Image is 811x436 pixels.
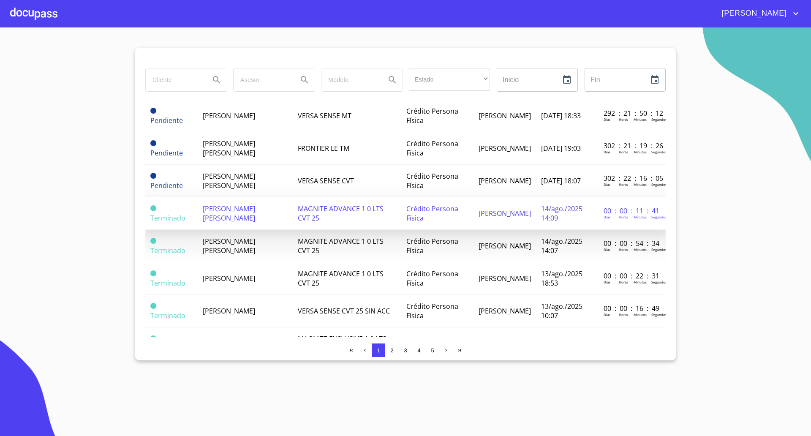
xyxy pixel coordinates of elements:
span: Crédito Persona Física [406,269,458,288]
p: 00 : 00 : 54 : 34 [604,239,661,248]
button: account of current user [716,7,801,20]
span: Terminado [150,213,185,223]
p: 00 : 00 : 22 : 31 [604,271,661,281]
span: VERSA SENSE CVT 25 SIN ACC [298,306,390,316]
span: MAGNITE EXCLUSIVE 1 0 LTS CVT 25 [298,334,386,353]
span: 5 [431,347,434,354]
span: MAGNITE ADVANCE 1 0 LTS CVT 25 [298,204,384,223]
span: Pendiente [150,173,156,179]
span: Terminado [150,278,185,288]
p: Minutos [634,312,647,317]
span: Crédito Persona Física [406,106,458,125]
span: 4 [417,347,420,354]
p: 302 : 22 : 16 : 05 [604,174,661,183]
span: MAGNITE ADVANCE 1 0 LTS CVT 25 [298,269,384,288]
span: [DATE] 19:03 [541,144,581,153]
p: Dias [604,215,610,219]
p: Minutos [634,215,647,219]
button: 1 [372,343,385,357]
input: search [234,68,291,91]
span: Terminado [150,335,156,341]
span: 14/ago./2025 14:09 [541,204,582,223]
p: Segundos [651,182,667,187]
span: Crédito Persona Física [406,302,458,320]
span: [PERSON_NAME] [203,274,255,283]
span: Crédito Persona Física [406,139,458,158]
span: [DATE] 18:07 [541,176,581,185]
span: Crédito Persona Física [406,172,458,190]
p: Segundos [651,150,667,154]
p: Dias [604,247,610,252]
span: 2 [390,347,393,354]
button: 2 [385,343,399,357]
button: Search [294,70,315,90]
span: [PERSON_NAME] [479,241,531,251]
span: Terminado [150,246,185,255]
p: Segundos [651,117,667,122]
p: Minutos [634,280,647,284]
p: Horas [619,247,628,252]
span: Pendiente [150,108,156,114]
p: Horas [619,150,628,154]
span: [PERSON_NAME] [479,274,531,283]
span: VERSA SENSE MT [298,111,351,120]
span: Terminado [150,205,156,211]
span: 14/ago./2025 14:07 [541,237,582,255]
p: Segundos [651,280,667,284]
button: 4 [412,343,426,357]
span: Crédito Persona Física [406,237,458,255]
span: 13/ago./2025 10:07 [541,302,582,320]
p: Horas [619,182,628,187]
button: Search [207,70,227,90]
p: Horas [619,280,628,284]
span: Terminado [150,303,156,309]
p: Dias [604,117,610,122]
span: 1 [377,347,380,354]
span: [PERSON_NAME] [203,306,255,316]
span: Pendiente [150,148,183,158]
p: Dias [604,280,610,284]
div: ​ [409,68,490,91]
span: FRONTIER LE TM [298,144,349,153]
span: [DATE] 18:33 [541,111,581,120]
p: Horas [619,215,628,219]
p: 292 : 21 : 50 : 12 [604,109,661,118]
p: 00 : 00 : 16 : 49 [604,304,661,313]
span: [PERSON_NAME] [479,144,531,153]
p: Horas [619,312,628,317]
span: [PERSON_NAME] [479,111,531,120]
p: Dias [604,182,610,187]
span: Pendiente [150,140,156,146]
span: 13/ago./2025 18:53 [541,269,582,288]
span: [PERSON_NAME] [PERSON_NAME] [203,172,255,190]
span: MAGNITE ADVANCE 1 0 LTS CVT 25 [298,237,384,255]
p: Horas [619,117,628,122]
p: Segundos [651,215,667,219]
input: search [321,68,379,91]
span: Terminado [150,311,185,320]
button: 3 [399,343,412,357]
span: 3 [404,347,407,354]
span: Terminado [150,270,156,276]
span: [PERSON_NAME] [479,209,531,218]
p: Minutos [634,150,647,154]
span: [PERSON_NAME] [716,7,791,20]
span: Terminado [150,238,156,244]
span: [PERSON_NAME] [479,306,531,316]
span: [PERSON_NAME] [PERSON_NAME] [203,204,255,223]
p: Dias [604,150,610,154]
button: 5 [426,343,439,357]
span: [PERSON_NAME] [203,111,255,120]
input: search [146,68,203,91]
span: Crédito Persona Física [406,204,458,223]
p: 00 : 00 : 11 : 41 [604,206,661,215]
p: Segundos [651,312,667,317]
p: Dias [604,312,610,317]
p: 06 : 18 : 23 : 14 [604,336,661,346]
span: Pendiente [150,116,183,125]
span: [PERSON_NAME] [PERSON_NAME] [203,139,255,158]
span: VERSA SENSE CVT [298,176,354,185]
span: [PERSON_NAME] [479,176,531,185]
p: Minutos [634,247,647,252]
p: Segundos [651,247,667,252]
